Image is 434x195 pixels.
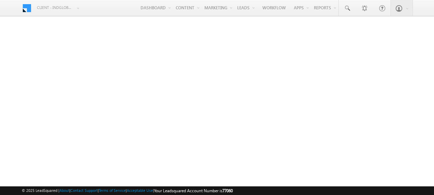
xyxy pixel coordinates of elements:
[99,188,126,193] a: Terms of Service
[37,4,73,11] span: Client - indglobal1 (77060)
[22,187,233,194] span: © 2025 LeadSquared | | | | |
[154,188,233,193] span: Your Leadsquared Account Number is
[222,188,233,193] span: 77060
[59,188,69,193] a: About
[70,188,98,193] a: Contact Support
[127,188,153,193] a: Acceptable Use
